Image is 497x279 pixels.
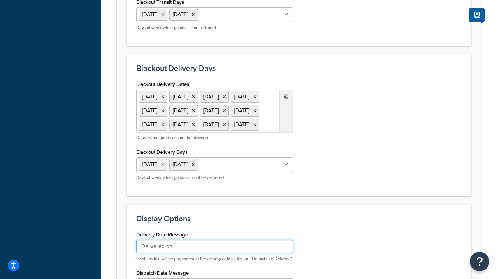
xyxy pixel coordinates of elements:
span: [DATE] [142,160,157,169]
h3: Display Options [136,214,462,223]
li: [DATE] [231,119,259,131]
li: [DATE] [200,91,229,103]
li: [DATE] [169,119,198,131]
li: [DATE] [169,105,198,117]
li: [DATE] [139,105,167,117]
button: Open Resource Center [470,252,489,271]
p: Dates when goods can not be delivered [136,135,293,141]
li: [DATE] [139,119,167,131]
label: Blackout Delivery Days [136,149,188,155]
p: If set this text will be prepended to the delivery date in the cart. Defaults to "Delivers:" [136,256,293,262]
li: [DATE] [139,91,167,103]
span: [DATE] [173,160,188,169]
li: [DATE] [169,91,198,103]
label: Delivery Date Message [136,232,188,238]
span: [DATE] [142,10,157,19]
button: Show Help Docs [469,8,485,22]
label: Dispatch Date Message [136,270,189,276]
input: Delivers: [136,240,293,253]
h3: Blackout Delivery Days [136,64,462,72]
li: [DATE] [231,91,259,103]
li: [DATE] [231,105,259,117]
span: [DATE] [173,10,188,19]
label: Blackout Delivery Dates [136,81,189,87]
p: Days of week when goods can not be delivered [136,175,293,181]
p: Days of week when goods are not in transit [136,25,293,31]
li: [DATE] [200,105,229,117]
li: [DATE] [200,119,229,131]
